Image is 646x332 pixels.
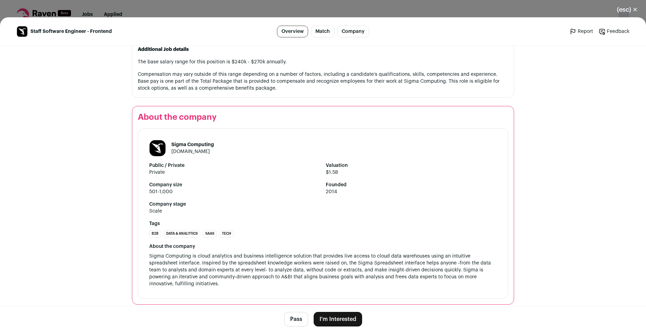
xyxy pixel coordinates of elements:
h1: Sigma Computing [171,141,214,148]
strong: Valuation [326,162,497,169]
strong: Company size [149,181,320,188]
span: $1.5B [326,169,497,176]
li: B2B [149,230,161,237]
span: 2014 [326,188,497,195]
a: [DOMAIN_NAME] [171,149,210,154]
span: Private [149,169,320,176]
li: Tech [219,230,234,237]
img: 546bb2e6e405e9d087ba4c3a3595f20a352fe3b283149e9ace805f1350f0026c.jpg [150,140,165,156]
a: Company [337,26,369,37]
li: SaaS [203,230,217,237]
span: Sigma Computing is cloud analytics and business intelligence solution that provides live access t... [149,254,492,286]
strong: Public / Private [149,162,320,169]
button: Close modal [609,2,646,17]
img: 546bb2e6e405e9d087ba4c3a3595f20a352fe3b283149e9ace805f1350f0026c.jpg [17,26,27,37]
button: Pass [284,312,308,326]
strong: Additional Job details [138,47,189,52]
li: Data & Analytics [164,230,200,237]
h2: About the company [138,112,508,123]
strong: Founded [326,181,497,188]
strong: Company stage [149,201,497,208]
a: Report [569,28,593,35]
span: 501-1,000 [149,188,320,195]
strong: Tags [149,220,497,227]
p: Compensation may vary outside of this range depending on a number of factors, including a candida... [138,71,508,92]
a: Feedback [599,28,629,35]
button: I'm Interested [314,312,362,326]
div: About the company [149,243,497,250]
span: Staff Software Engineer - Frontend [30,28,112,35]
a: Match [311,26,334,37]
div: Scale [149,208,162,215]
a: Overview [277,26,308,37]
p: The base salary range for this position is $240k - $270k annually. [138,59,508,65]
